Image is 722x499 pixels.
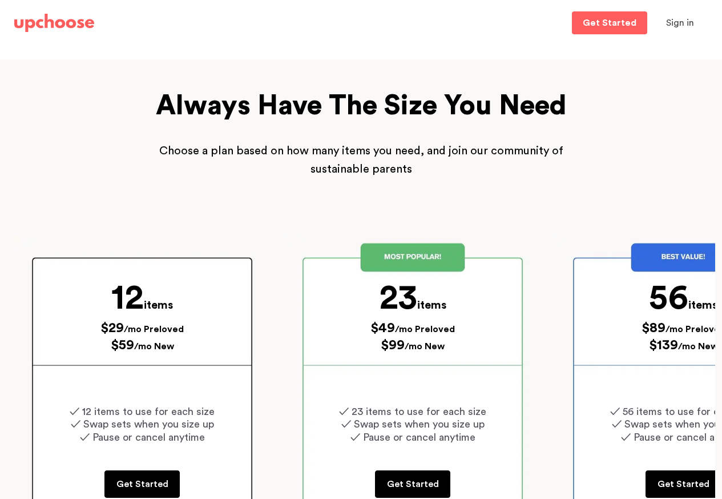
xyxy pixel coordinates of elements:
p: Get Started [116,477,168,491]
p: Get Started [658,477,709,491]
span: $139 [649,338,678,352]
p: Get Started [583,18,636,27]
span: Choose a plan based on how many items you need, and join our community of sustainable parents [159,145,563,175]
a: Get Started [375,470,450,498]
span: $89 [642,321,665,335]
span: /mo Preloved [395,325,455,334]
span: $49 [370,321,395,335]
span: $99 [381,338,405,352]
a: Get Started [104,470,180,498]
span: /mo New [405,342,445,351]
span: ✓ 12 items to use for each size [70,406,215,417]
span: items [144,300,173,311]
span: /mo New [678,342,718,351]
span: ✓ Swap sets when you size up [71,419,214,429]
span: ✓ Swap sets when you size up [341,419,485,429]
a: UpChoose [14,11,94,35]
a: Get Started [572,11,647,34]
span: 12 [111,281,144,315]
span: Sign in [666,18,694,27]
span: Always Have The Size You Need [156,92,567,119]
span: /mo Preloved [124,325,184,334]
span: 56 [649,281,688,315]
img: UpChoose [14,14,94,32]
span: items [417,300,446,311]
span: ✓ Pause or cancel anytime [350,432,475,442]
span: ✓ Pause or cancel anytime [80,432,205,442]
button: Sign in [652,11,708,34]
span: /mo New [134,342,174,351]
p: Get Started [387,477,439,491]
span: items [688,300,717,311]
span: ✓ 23 items to use for each size [339,406,486,417]
span: 23 [380,281,417,315]
a: Get Started [646,470,721,498]
span: $29 [100,321,124,335]
span: $59 [111,338,134,352]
